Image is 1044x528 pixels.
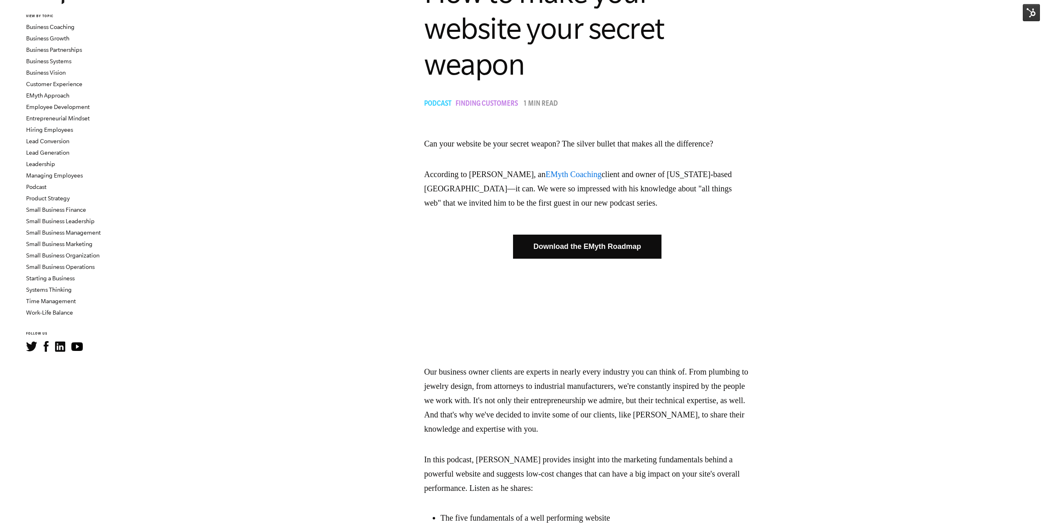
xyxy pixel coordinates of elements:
[440,512,750,524] li: The five fundamentals of a well performing website
[26,184,46,190] a: Podcast
[26,264,95,270] a: Small Business Operations
[26,138,69,144] a: Lead Conversion
[26,81,82,87] a: Customer Experience
[26,229,101,236] a: Small Business Management
[26,115,90,122] a: Entrepreneurial Mindset
[513,235,661,259] a: Download the EMyth Roadmap
[26,58,71,64] a: Business Systems
[26,172,83,179] a: Managing Employees
[546,170,602,179] a: EMyth Coaching
[26,149,69,156] a: Lead Generation
[26,104,90,110] a: Employee Development
[424,453,750,495] p: In this podcast, [PERSON_NAME] provides insight into the marketing fundamentals behind a powerful...
[424,100,451,109] span: Podcast
[26,35,69,42] a: Business Growth
[456,100,522,109] a: Finding Customers
[26,14,124,19] h6: VIEW BY TOPIC
[424,365,750,436] p: Our business owner clients are experts in nearly every industry you can think of. From plumbing t...
[424,100,456,109] a: Podcast
[26,218,95,224] a: Small Business Leadership
[862,469,1044,528] iframe: Chat Widget
[26,298,76,304] a: Time Management
[26,342,37,351] img: Twitter
[26,92,69,99] a: EMyth Approach
[523,100,558,109] p: 1 min read
[44,341,49,352] img: Facebook
[26,161,55,167] a: Leadership
[26,47,82,53] a: Business Partnerships
[26,275,75,282] a: Starting a Business
[424,137,750,151] p: Can your website be your secret weapon? The silver bullet that makes all the difference?
[26,69,66,76] a: Business Vision
[71,342,83,351] img: YouTube
[26,286,72,293] a: Systems Thinking
[26,252,100,259] a: Small Business Organization
[26,206,86,213] a: Small Business Finance
[26,126,73,133] a: Hiring Employees
[26,241,93,247] a: Small Business Marketing
[1023,4,1040,21] img: HubSpot Tools Menu Toggle
[26,195,70,202] a: Product Strategy
[55,342,65,352] img: LinkedIn
[26,24,75,30] a: Business Coaching
[26,331,124,337] h6: FOLLOW US
[26,309,73,316] a: Work-Life Balance
[424,167,750,210] p: According to [PERSON_NAME], an client and owner of [US_STATE]-based [GEOGRAPHIC_DATA]—it can. We ...
[456,100,518,109] span: Finding Customers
